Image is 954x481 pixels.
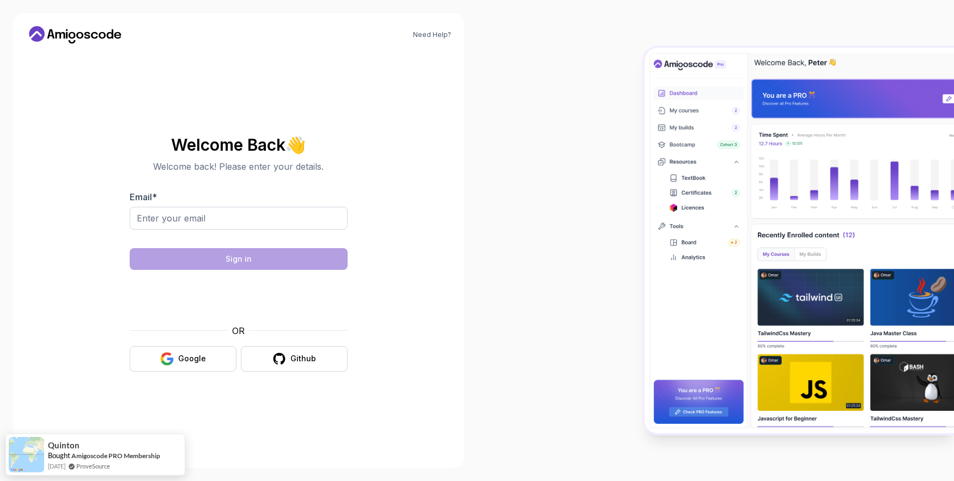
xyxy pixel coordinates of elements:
[232,324,245,337] p: OR
[130,248,348,270] button: Sign in
[156,276,321,318] iframe: Widget containing checkbox for hCaptcha security challenge
[178,353,206,364] div: Google
[241,346,348,372] button: Github
[413,30,451,39] a: Need Help?
[226,254,252,264] div: Sign in
[130,346,236,372] button: Google
[48,451,70,460] span: Bought
[48,441,80,450] span: Quinton
[71,452,160,460] a: Amigoscode PRO Membership
[26,26,124,44] a: Home link
[130,136,348,153] h2: Welcome Back
[290,353,316,364] div: Github
[76,461,110,471] a: ProveSource
[130,192,157,202] label: Email *
[284,133,309,156] span: 👋
[48,461,65,471] span: [DATE]
[130,160,348,173] p: Welcome back! Please enter your details.
[9,437,44,472] img: provesource social proof notification image
[645,48,954,433] img: Amigoscode Dashboard
[130,207,348,230] input: Enter your email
